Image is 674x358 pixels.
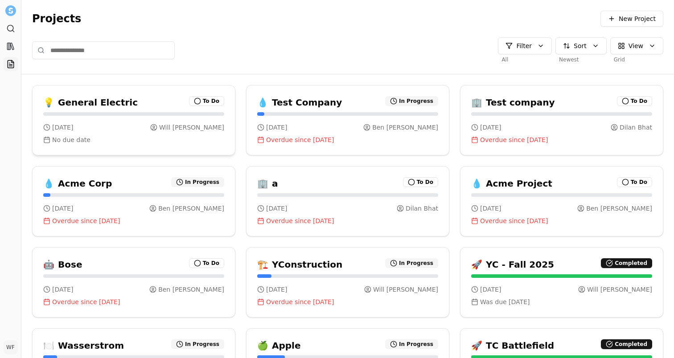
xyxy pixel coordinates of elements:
span: Was due [DATE] [480,297,530,306]
span: Ben [PERSON_NAME] [158,285,224,294]
span: [DATE] [480,123,501,132]
button: Sort [555,37,607,54]
h3: General Electric [58,96,138,109]
h3: YC - Fall 2025 [486,258,554,271]
span: View [629,41,643,50]
span: [DATE] [480,285,501,294]
a: 🏢aTo Do[DATE]Dilan BhatOverdue since [DATE] [246,166,449,236]
h3: Acme Corp [58,177,112,190]
span: Overdue since [DATE] [480,135,548,144]
h3: Apple [272,339,301,352]
span: 💧 [43,177,54,190]
span: 🤖 [43,258,54,271]
a: 💧Acme CorpIn Progress[DATE]Ben [PERSON_NAME]Overdue since [DATE] [32,166,235,236]
button: WF [4,340,18,354]
span: No due date [52,135,90,144]
span: 🏗 [257,258,268,271]
button: Filter [498,37,552,54]
span: Projects [32,12,81,26]
a: 🚀YC - Fall 2025Completed[DATE]Will [PERSON_NAME]Was due [DATE] [460,247,663,317]
span: Ben [PERSON_NAME] [372,123,438,132]
a: Projects [4,57,18,71]
div: To Do [617,96,652,106]
div: In Progress [385,258,438,268]
a: 🤖BoseTo Do[DATE]Ben [PERSON_NAME]Overdue since [DATE] [32,247,235,317]
span: Overdue since [DATE] [480,216,548,225]
h3: Test company [486,96,555,109]
h3: Test Company [272,96,342,109]
span: Dilan Bhat [620,123,652,132]
span: 🚀 [471,339,482,352]
span: Will [PERSON_NAME] [587,285,652,294]
span: Ben [PERSON_NAME] [158,204,224,213]
span: Overdue since [DATE] [266,216,334,225]
button: View [610,37,663,54]
span: 🏢 [257,177,268,190]
span: [DATE] [52,123,73,132]
div: Completed [601,258,652,268]
h3: Acme Project [486,177,552,190]
span: Grid [610,56,625,63]
span: Will [PERSON_NAME] [373,285,438,294]
span: New Project [619,14,656,23]
div: In Progress [385,339,438,349]
span: All [498,56,508,63]
a: 🏢Test companyTo Do[DATE]Dilan BhatOverdue since [DATE] [460,85,663,155]
span: 🍏 [257,339,268,352]
a: Library [4,39,18,53]
span: Ben [PERSON_NAME] [586,204,652,213]
span: [DATE] [266,204,287,213]
button: Settle [4,4,18,18]
div: Completed [601,339,652,349]
span: Dilan Bhat [406,204,438,213]
div: To Do [403,177,438,187]
span: 💧 [257,96,268,109]
span: [DATE] [480,204,501,213]
h3: Wasserstrom [58,339,124,352]
span: Overdue since [DATE] [266,135,334,144]
img: Settle [5,5,16,16]
span: Newest [555,56,579,63]
span: 🚀 [471,258,482,271]
div: In Progress [171,177,224,187]
span: 🏢 [471,96,482,109]
div: To Do [617,177,652,187]
span: Sort [574,41,587,50]
span: 💡 [43,96,54,109]
h3: YConstruction [272,258,342,271]
span: 🍽 [43,339,54,352]
span: [DATE] [266,123,287,132]
button: New Project [600,11,663,27]
span: Overdue since [DATE] [52,216,120,225]
a: 🏗YConstructionIn Progress[DATE]Will [PERSON_NAME]Overdue since [DATE] [246,247,449,317]
h3: a [272,177,278,190]
span: [DATE] [52,204,73,213]
div: In Progress [171,339,224,349]
a: Search [4,21,18,36]
span: Filter [516,41,532,50]
a: 💧Test CompanyIn Progress[DATE]Ben [PERSON_NAME]Overdue since [DATE] [246,85,449,155]
a: 💡General ElectricTo Do[DATE]Will [PERSON_NAME]No due date [32,85,235,155]
div: To Do [189,258,224,268]
a: 💧Acme ProjectTo Do[DATE]Ben [PERSON_NAME]Overdue since [DATE] [460,166,663,236]
h3: TC Battlefield [486,339,554,352]
span: Will [PERSON_NAME] [159,123,224,132]
span: Overdue since [DATE] [266,297,334,306]
span: 💧 [471,177,482,190]
div: To Do [189,96,224,106]
div: In Progress [385,96,438,106]
span: [DATE] [52,285,73,294]
span: Overdue since [DATE] [52,297,120,306]
span: [DATE] [266,285,287,294]
h3: Bose [58,258,82,271]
